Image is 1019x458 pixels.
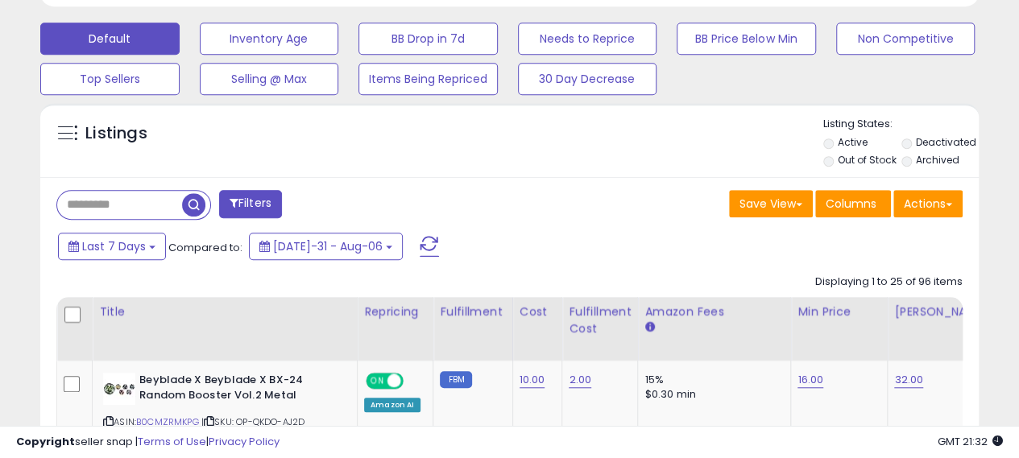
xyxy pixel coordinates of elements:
[916,135,976,149] label: Deactivated
[16,435,280,450] div: seller snap | |
[677,23,816,55] button: BB Price Below Min
[200,23,339,55] button: Inventory Age
[569,372,591,388] a: 2.00
[103,373,135,405] img: 410f9mEsauL._SL40_.jpg
[938,434,1003,449] span: 2025-08-14 21:32 GMT
[797,303,880,320] div: Min Price
[815,190,891,217] button: Columns
[518,23,657,55] button: Needs to Reprice
[168,240,242,255] span: Compared to:
[826,196,876,212] span: Columns
[894,372,923,388] a: 32.00
[440,371,471,388] small: FBM
[139,373,335,406] b: Beyblade X Beyblade X BX-24 Random Booster Vol.2 Metal
[644,303,784,320] div: Amazon Fees
[644,387,778,402] div: $0.30 min
[823,117,979,132] p: Listing States:
[249,233,403,260] button: [DATE]-31 - Aug-06
[364,303,426,320] div: Repricing
[569,303,631,337] div: Fulfillment Cost
[358,63,498,95] button: Items Being Repriced
[815,274,963,290] div: Displaying 1 to 25 of 96 items
[40,23,180,55] button: Default
[729,190,813,217] button: Save View
[367,374,387,388] span: ON
[40,63,180,95] button: Top Sellers
[644,373,778,387] div: 15%
[58,233,166,260] button: Last 7 Days
[364,398,420,412] div: Amazon AI
[200,63,339,95] button: Selling @ Max
[916,153,959,167] label: Archived
[520,372,545,388] a: 10.00
[82,238,146,254] span: Last 7 Days
[440,303,505,320] div: Fulfillment
[273,238,383,254] span: [DATE]-31 - Aug-06
[644,320,654,335] small: Amazon Fees.
[518,63,657,95] button: 30 Day Decrease
[836,23,976,55] button: Non Competitive
[893,190,963,217] button: Actions
[837,153,896,167] label: Out of Stock
[358,23,498,55] button: BB Drop in 7d
[85,122,147,145] h5: Listings
[99,303,350,320] div: Title
[103,373,345,448] div: ASIN:
[894,303,990,320] div: [PERSON_NAME]
[209,434,280,449] a: Privacy Policy
[837,135,867,149] label: Active
[138,434,206,449] a: Terms of Use
[401,374,427,388] span: OFF
[16,434,75,449] strong: Copyright
[219,190,282,218] button: Filters
[520,303,556,320] div: Cost
[797,372,823,388] a: 16.00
